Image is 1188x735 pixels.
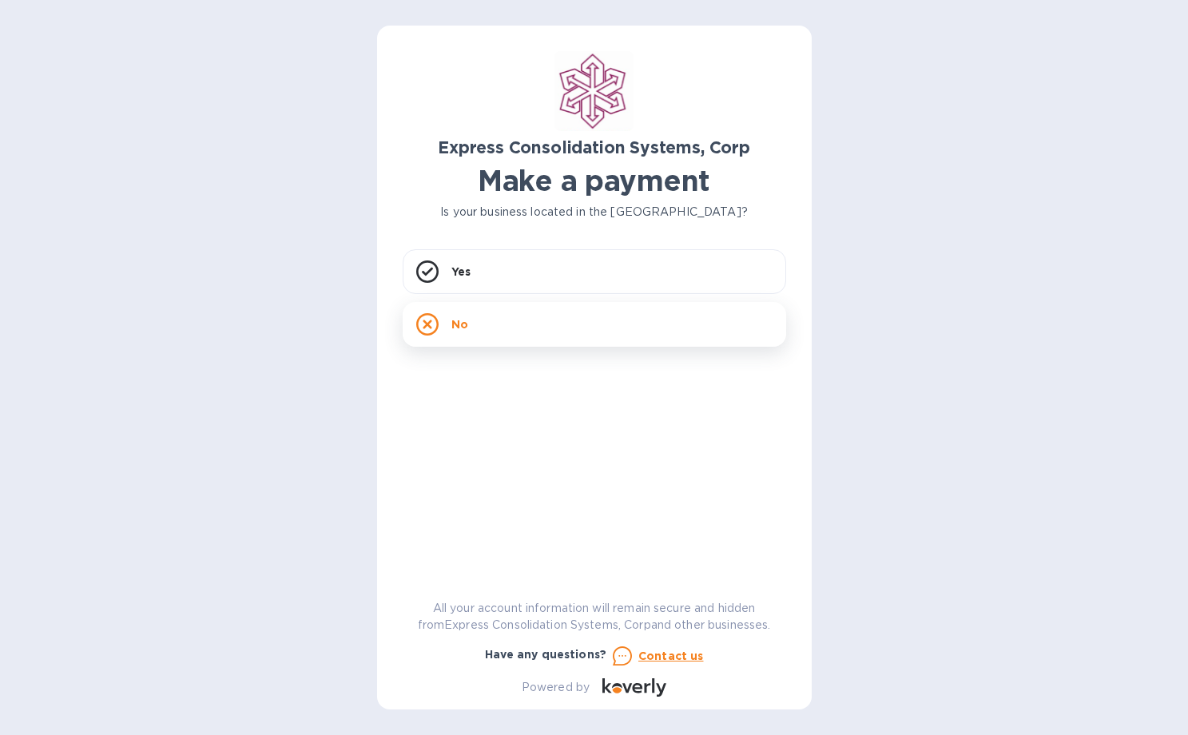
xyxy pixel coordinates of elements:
b: Express Consolidation Systems, Corp [438,137,750,157]
u: Contact us [638,650,704,662]
b: Have any questions? [485,648,607,661]
p: No [451,316,468,332]
p: All your account information will remain secure and hidden from Express Consolidation Systems, Co... [403,600,786,634]
p: Is your business located in the [GEOGRAPHIC_DATA]? [403,204,786,220]
h1: Make a payment [403,164,786,197]
p: Yes [451,264,471,280]
p: Powered by [522,679,590,696]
